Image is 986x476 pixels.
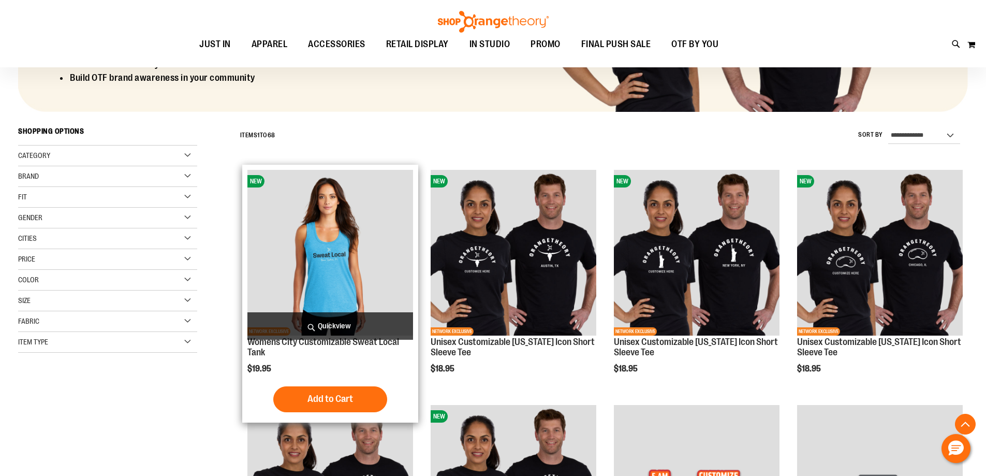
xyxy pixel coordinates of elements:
[614,170,779,336] img: OTF City Unisex New York Icon SS Tee Black
[247,170,413,337] a: City Customizable Perfect Racerback TankNEWNETWORK EXCLUSIVE
[614,337,778,357] a: Unisex Customizable [US_STATE] Icon Short Sleeve Tee
[431,175,448,187] span: NEW
[858,131,883,139] label: Sort By
[955,414,976,435] button: Back To Top
[257,132,260,139] span: 1
[792,165,968,399] div: product
[241,33,298,56] a: APPAREL
[797,170,963,336] img: OTF City Unisex Illinois Icon SS Tee Black
[614,327,657,336] span: NETWORK EXCLUSIVE
[273,386,387,412] button: Add to Cart
[247,337,399,357] a: Womens City Customizable Sweat Local Tank
[69,71,384,85] li: Build OTF brand awareness in your community
[797,337,961,357] a: Unisex Customizable [US_STATE] Icon Short Sleeve Tee
[18,276,39,284] span: Color
[386,33,449,56] span: RETAIL DISPLAY
[240,127,275,143] h2: Items to
[199,33,231,56] span: JUST IN
[18,234,37,242] span: Cities
[531,33,561,56] span: PROMO
[18,338,48,346] span: Item Type
[614,175,631,187] span: NEW
[18,172,39,180] span: Brand
[431,170,596,336] img: OTF City Unisex Texas Icon SS Tee Black
[189,33,241,56] a: JUST IN
[431,364,456,373] span: $18.95
[252,33,288,56] span: APPAREL
[431,170,596,337] a: OTF City Unisex Texas Icon SS Tee BlackNEWNETWORK EXCLUSIVE
[307,393,353,405] span: Add to Cart
[609,165,785,399] div: product
[661,33,729,56] a: OTF BY YOU
[247,170,413,336] img: City Customizable Perfect Racerback Tank
[425,165,601,399] div: product
[18,213,42,222] span: Gender
[671,33,718,56] span: OTF BY YOU
[376,33,459,56] a: RETAIL DISPLAY
[298,33,376,56] a: ACCESSORIES
[797,327,840,336] span: NETWORK EXCLUSIVE
[247,364,273,373] span: $19.95
[18,317,39,325] span: Fabric
[18,151,50,160] span: Category
[571,33,661,56] a: FINAL PUSH SALE
[797,364,822,373] span: $18.95
[459,33,521,56] a: IN STUDIO
[797,170,963,337] a: OTF City Unisex Illinois Icon SS Tee BlackNEWNETWORK EXCLUSIVE
[431,410,448,423] span: NEW
[242,165,418,422] div: product
[308,33,365,56] span: ACCESSORIES
[797,175,814,187] span: NEW
[247,175,264,187] span: NEW
[941,434,970,463] button: Hello, have a question? Let’s chat.
[436,11,550,33] img: Shop Orangetheory
[614,170,779,337] a: OTF City Unisex New York Icon SS Tee BlackNEWNETWORK EXCLUSIVE
[18,255,35,263] span: Price
[520,33,571,56] a: PROMO
[431,337,595,357] a: Unisex Customizable [US_STATE] Icon Short Sleeve Tee
[247,312,413,340] a: Quickview
[18,122,197,146] strong: Shopping Options
[268,132,275,139] span: 68
[614,364,639,373] span: $18.95
[18,296,31,305] span: Size
[581,33,651,56] span: FINAL PUSH SALE
[431,327,474,336] span: NETWORK EXCLUSIVE
[469,33,510,56] span: IN STUDIO
[18,193,27,201] span: Fit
